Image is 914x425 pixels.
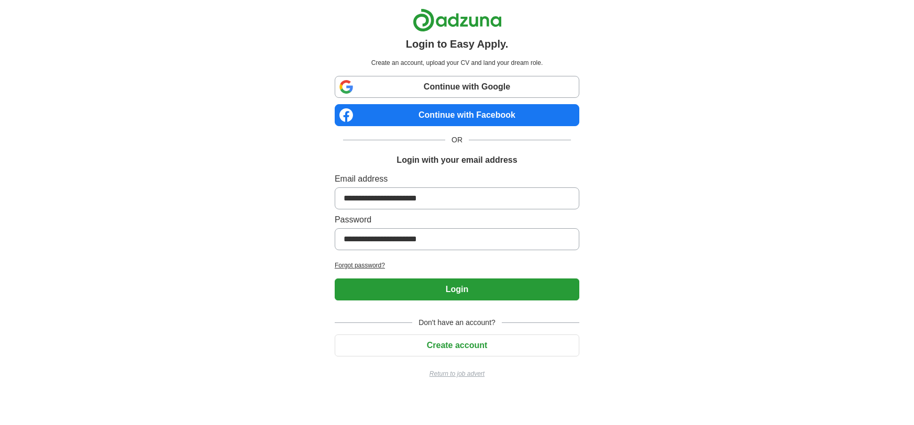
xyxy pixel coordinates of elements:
a: Continue with Facebook [335,104,579,126]
span: Don't have an account? [412,317,502,328]
a: Return to job advert [335,369,579,378]
button: Create account [335,334,579,356]
a: Continue with Google [335,76,579,98]
button: Login [335,278,579,300]
h1: Login with your email address [397,154,517,166]
label: Email address [335,173,579,185]
p: Create an account, upload your CV and land your dream role. [337,58,577,68]
label: Password [335,214,579,226]
span: OR [445,135,469,146]
img: Adzuna logo [413,8,502,32]
h1: Login to Easy Apply. [406,36,509,52]
a: Forgot password? [335,261,579,270]
a: Create account [335,341,579,350]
